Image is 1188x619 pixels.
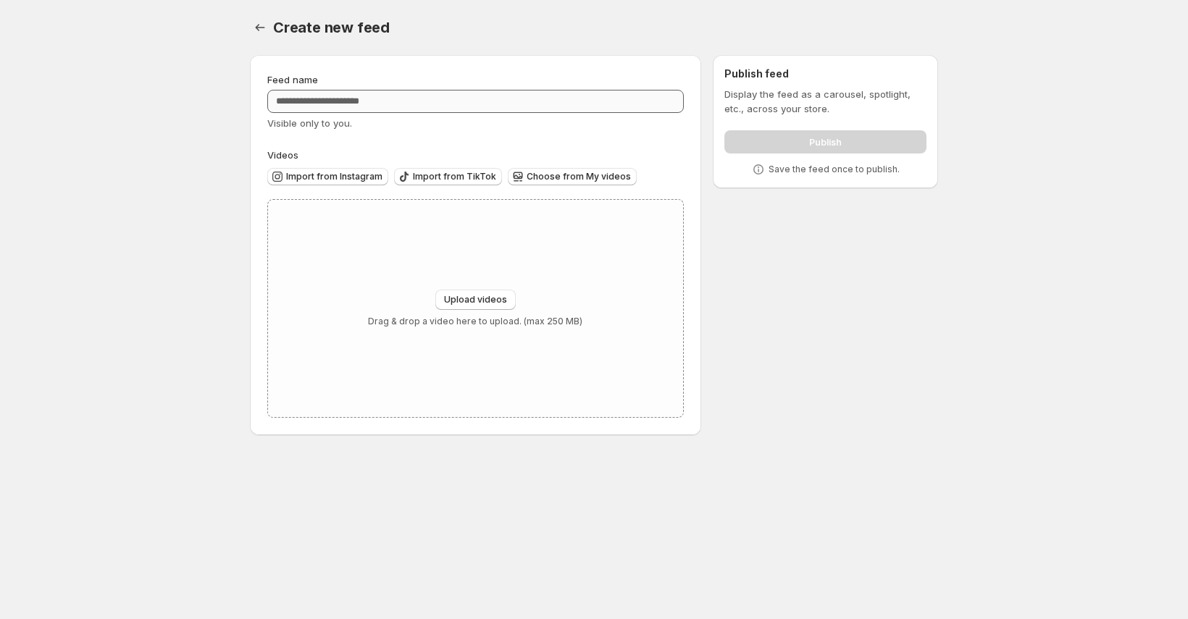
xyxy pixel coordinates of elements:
[724,87,926,116] p: Display the feed as a carousel, spotlight, etc., across your store.
[724,67,926,81] h2: Publish feed
[267,149,298,161] span: Videos
[273,19,390,36] span: Create new feed
[286,171,382,182] span: Import from Instagram
[250,17,270,38] button: Settings
[435,290,516,310] button: Upload videos
[769,164,900,175] p: Save the feed once to publish.
[267,117,352,129] span: Visible only to you.
[527,171,631,182] span: Choose from My videos
[394,168,502,185] button: Import from TikTok
[267,74,318,85] span: Feed name
[267,168,388,185] button: Import from Instagram
[444,294,507,306] span: Upload videos
[413,171,496,182] span: Import from TikTok
[508,168,637,185] button: Choose from My videos
[368,316,582,327] p: Drag & drop a video here to upload. (max 250 MB)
